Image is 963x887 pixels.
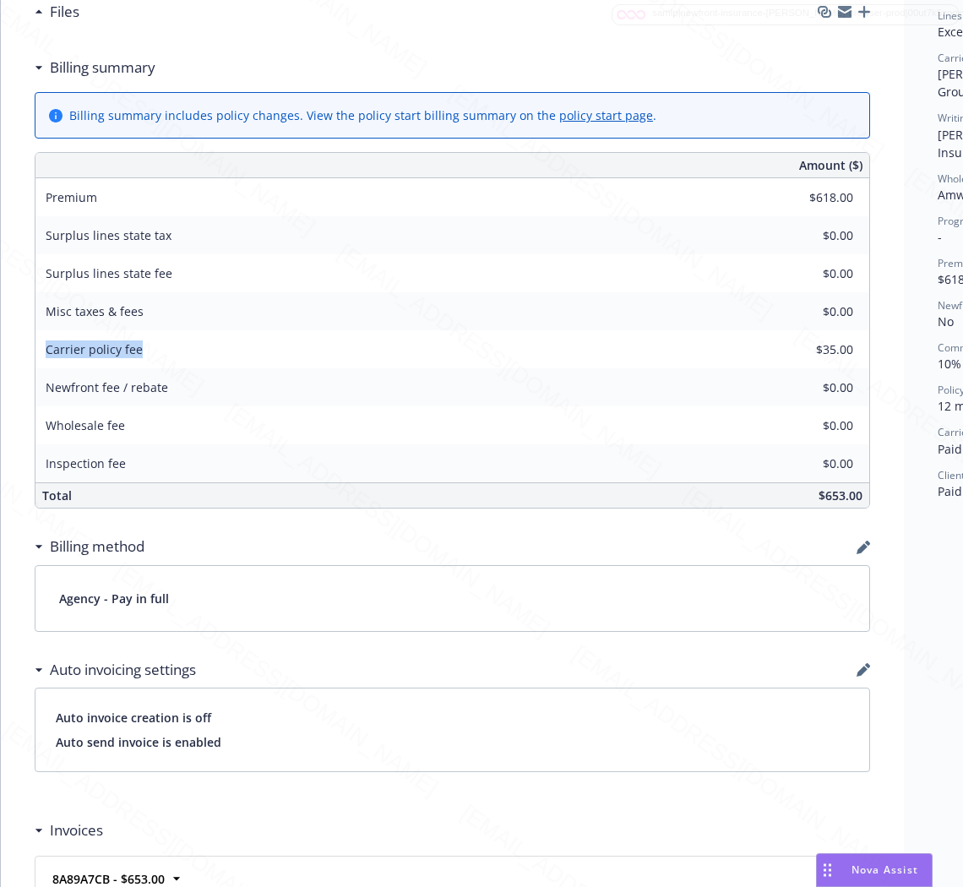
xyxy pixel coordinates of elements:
[69,106,656,124] div: Billing summary includes policy changes. View the policy start billing summary on the .
[46,455,126,471] span: Inspection fee
[46,227,171,243] span: Surplus lines state tax
[35,566,869,631] div: Agency - Pay in full
[50,1,79,23] h3: Files
[938,229,942,245] span: -
[754,413,863,438] input: 0.00
[799,156,862,174] span: Amount ($)
[56,733,849,751] span: Auto send invoice is enabled
[35,659,196,681] div: Auto invoicing settings
[46,379,168,395] span: Newfront fee / rebate
[35,1,79,23] div: Files
[42,487,72,503] span: Total
[938,441,962,457] span: Paid
[754,223,863,248] input: 0.00
[35,819,103,841] div: Invoices
[52,871,165,887] strong: 8A89A7CB - $653.00
[754,451,863,476] input: 0.00
[817,854,838,886] div: Drag to move
[938,483,962,499] span: Paid
[754,261,863,286] input: 0.00
[50,659,196,681] h3: Auto invoicing settings
[56,709,849,726] span: Auto invoice creation is off
[46,417,125,433] span: Wholesale fee
[754,375,863,400] input: 0.00
[35,57,155,79] div: Billing summary
[754,185,863,210] input: 0.00
[35,536,144,558] div: Billing method
[50,536,144,558] h3: Billing method
[754,337,863,362] input: 0.00
[816,853,933,887] button: Nova Assist
[46,303,144,319] span: Misc taxes & fees
[46,341,143,357] span: Carrier policy fee
[559,107,653,123] a: policy start page
[851,863,918,877] span: Nova Assist
[819,487,862,503] span: $653.00
[46,265,172,281] span: Surplus lines state fee
[754,299,863,324] input: 0.00
[46,189,97,205] span: Premium
[50,57,155,79] h3: Billing summary
[938,313,954,329] span: No
[50,819,103,841] h3: Invoices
